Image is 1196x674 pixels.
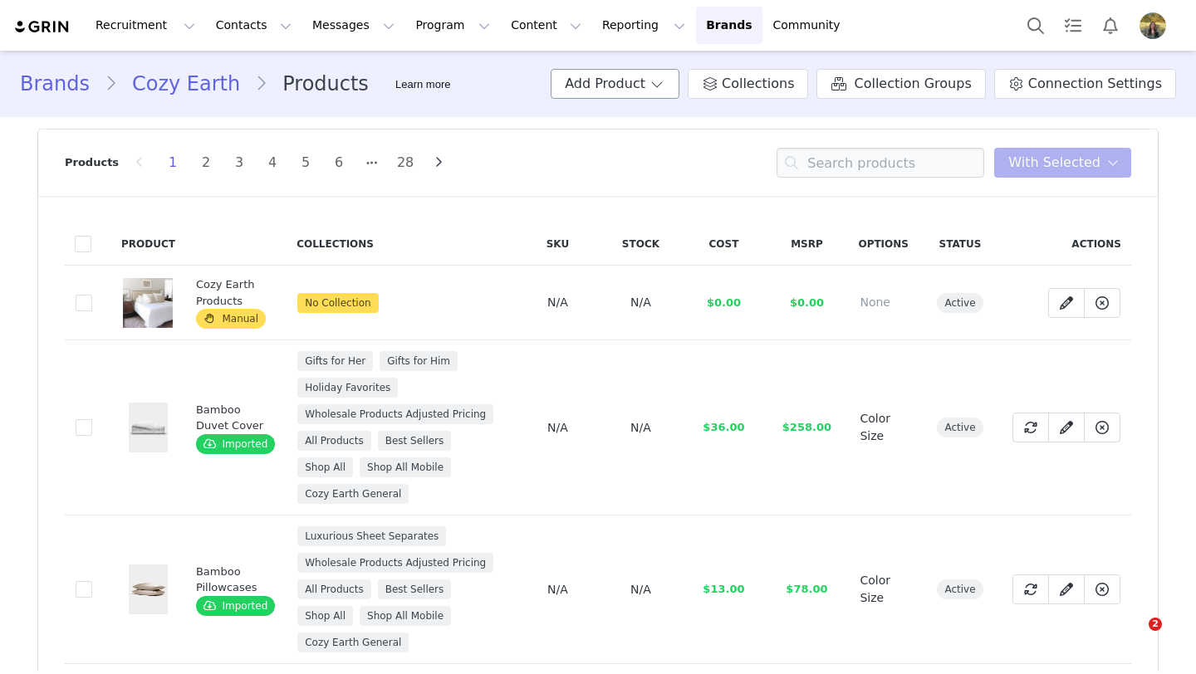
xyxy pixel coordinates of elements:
li: 5 [293,151,318,174]
span: $78.00 [786,583,827,595]
img: grin logo [13,19,71,35]
th: Stock [599,222,682,266]
div: Cozy Earth Products [196,276,268,309]
button: Content [501,7,591,44]
a: Brands [20,69,105,99]
span: Gifts for Him [380,351,458,371]
div: None [860,294,907,311]
span: No Collection [297,293,379,313]
button: Search [1017,7,1054,44]
div: Color Size [860,410,907,445]
span: N/A [630,295,651,309]
span: Wholesale Products Adjusted Pricing [297,404,493,424]
span: Collections [722,74,794,94]
span: active [937,579,983,599]
span: N/A [547,295,568,309]
span: Shop All Mobile [360,606,451,626]
span: active [937,418,983,437]
th: Status [919,222,1002,266]
div: Color Size [860,572,907,607]
div: Tooltip anchor [392,76,453,93]
span: All Products [297,579,371,599]
a: Brands [696,7,762,44]
button: With Selected [994,148,1131,178]
th: SKU [516,222,599,266]
span: Luxurious Sheet Separates [297,526,446,546]
p: Products [65,154,119,171]
span: Holiday Favorites [297,378,398,398]
input: Search products [777,148,984,178]
button: Contacts [206,7,301,44]
th: Collections [287,222,516,266]
button: Program [405,7,500,44]
span: $258.00 [782,421,831,433]
span: 2 [1149,618,1162,631]
a: Tasks [1055,7,1091,44]
span: Gifts for Her [297,351,373,371]
li: 2 [194,151,218,174]
img: 251010_FilledBambooPillowcases_Driftwood_Silo_large_4.jpg [129,564,168,614]
span: All Products [297,431,371,451]
span: Shop All [297,457,353,477]
button: Recruitment [86,7,205,44]
img: 2f2ba4d0-ef7d-4483-9d98-4505b36715ca.jpg [123,278,173,328]
span: N/A [630,583,651,596]
img: 251026_BambooDuvetCover_JadeTree_Silo_221_large_cfa5c6fd-a66a-4db8-ab07-aef262cb4dca.jpg [129,403,168,452]
img: 27896cd5-6933-4e5c-bf96-74e8661375a5.jpeg [1140,12,1166,39]
span: Shop All Mobile [360,457,451,477]
span: N/A [630,421,651,434]
div: Bamboo Duvet Cover [196,402,268,434]
span: N/A [547,583,568,596]
span: Connection Settings [1028,74,1162,94]
span: $0.00 [790,296,824,309]
span: Best Sellers [378,579,452,599]
a: Community [763,7,858,44]
span: $36.00 [703,421,744,433]
button: Notifications [1092,7,1129,44]
span: Best Sellers [378,431,452,451]
iframe: Intercom live chat [1115,618,1154,657]
a: Collection Groups [816,69,985,99]
a: Collections [688,69,808,99]
button: Reporting [592,7,695,44]
a: Connection Settings [994,69,1176,99]
span: $13.00 [703,583,744,595]
span: With Selected [1008,153,1100,173]
th: Cost [682,222,765,266]
li: 1 [160,151,185,174]
span: N/A [547,421,568,434]
div: Bamboo Pillowcases [196,564,268,596]
span: Imported [196,434,275,454]
th: MSRP [765,222,848,266]
li: 3 [227,151,252,174]
span: Collection Groups [854,74,971,94]
span: Wholesale Products Adjusted Pricing [297,553,493,573]
th: Actions [1002,222,1131,266]
span: Shop All [297,606,353,626]
span: Cozy Earth General [297,484,409,504]
li: 6 [326,151,351,174]
span: $0.00 [707,296,741,309]
span: Imported [196,596,275,616]
button: Messages [302,7,404,44]
span: Cozy Earth General [297,632,409,652]
li: 4 [260,151,285,174]
button: Profile [1130,12,1183,39]
a: Cozy Earth [117,69,255,99]
span: Manual [196,309,266,329]
span: active [937,293,983,313]
li: 28 [393,151,418,174]
th: Options [848,222,919,266]
th: Product [111,222,185,266]
button: Add Product [551,69,679,99]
